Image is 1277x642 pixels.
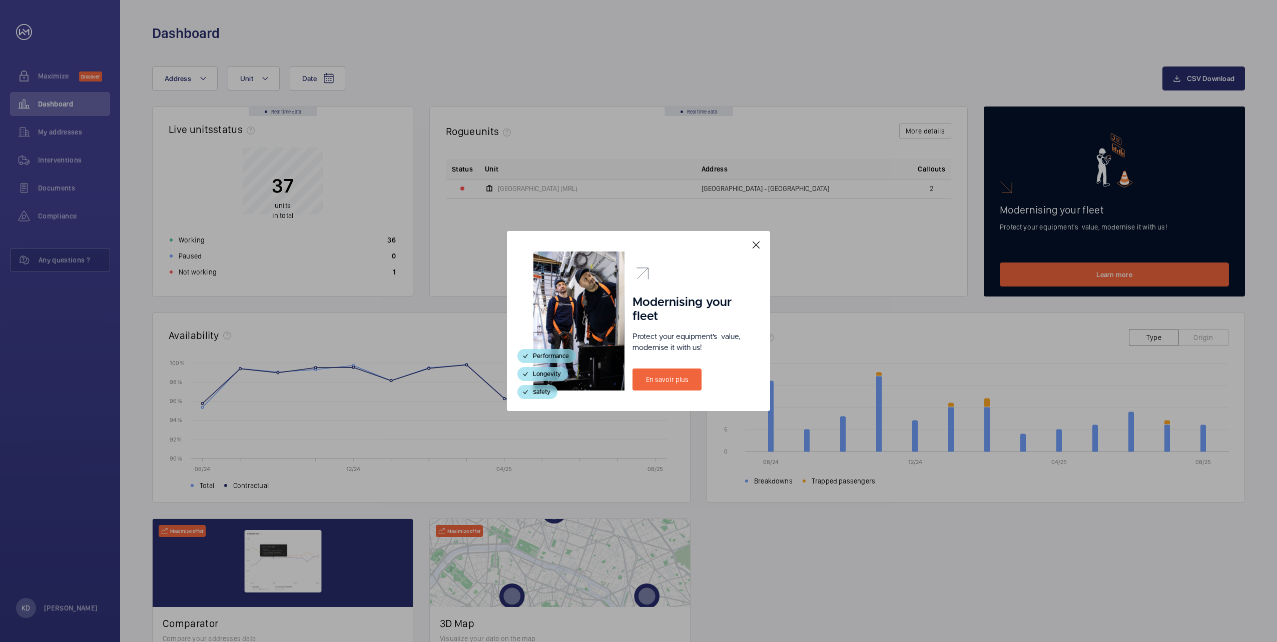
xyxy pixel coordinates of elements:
[517,349,576,363] div: Performance
[517,367,568,381] div: Longevity
[632,331,744,353] p: Protect your equipment's value, modernise it with us!
[632,368,702,390] a: En savoir plus
[632,295,744,323] h1: Modernising your fleet
[517,385,557,399] div: Safety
